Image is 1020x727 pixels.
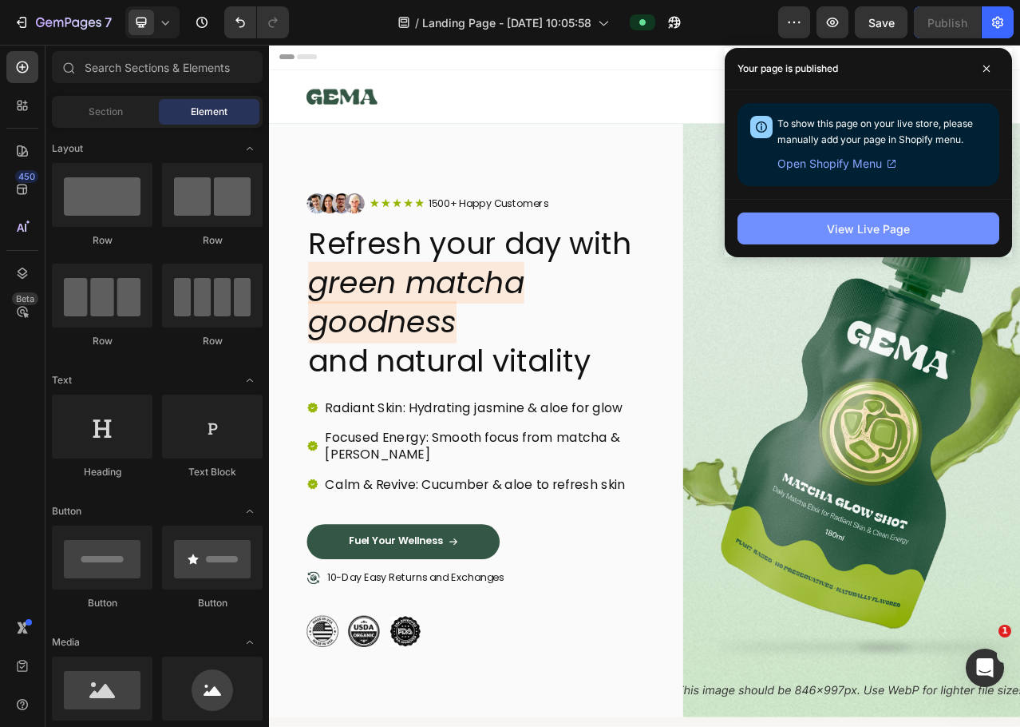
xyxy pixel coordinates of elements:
[52,141,83,156] span: Layout
[422,14,591,31] span: Landing Page - [DATE] 10:05:58
[48,190,121,216] img: gempages_432750572815254551-354b0b53-b64f-4e13-8666-ba9611805631.png
[49,277,325,380] i: green matcha goodness
[162,465,263,479] div: Text Block
[855,6,907,38] button: Save
[52,465,152,479] div: Heading
[203,195,356,212] p: 1500+ Happy Customers
[48,612,294,657] a: Fuel Your Wellness
[52,504,81,518] span: Button
[737,61,838,77] p: Your page is published
[415,14,419,31] span: /
[52,373,72,387] span: Text
[966,649,1004,687] iframe: Intercom live chat
[71,491,476,533] p: Focused Energy: Smooth focus from matcha & [PERSON_NAME]
[162,233,263,248] div: Row
[15,170,38,183] div: 450
[777,117,973,145] span: To show this page on your live store, please manually add your page in Shopify menu.
[237,367,263,393] span: Toggle open
[52,635,80,650] span: Media
[237,136,263,161] span: Toggle open
[162,334,263,348] div: Row
[48,228,478,431] h2: Refresh your day with and natural vitality
[73,672,299,689] p: 10-Day Easy Returns and Exchanges
[998,625,1011,638] span: 1
[718,58,838,75] p: Fuel Your Wellness
[868,16,895,30] span: Save
[237,499,263,524] span: Toggle open
[927,14,967,31] div: Publish
[12,292,38,305] div: Beta
[71,453,476,474] p: Radiant Skin: Hydrating jasmine & aloe for glow
[89,105,123,119] span: Section
[664,44,910,89] a: Fuel Your Wellness
[777,154,882,173] span: Open Shopify Menu
[6,6,119,38] button: 7
[105,13,112,32] p: 7
[71,550,476,571] p: Calm & Revive: Cucumber & aloe to refresh skin
[101,626,222,642] p: Fuel Your Wellness
[269,45,1020,727] iframe: Design area
[827,220,910,237] div: View Live Page
[162,596,263,610] div: Button
[224,6,289,38] div: Undo/Redo
[737,213,999,244] button: View Live Page
[52,233,152,248] div: Row
[191,105,227,119] span: Element
[914,6,981,38] button: Publish
[52,51,263,83] input: Search Sections & Elements
[237,630,263,655] span: Toggle open
[52,334,152,348] div: Row
[52,596,152,610] div: Button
